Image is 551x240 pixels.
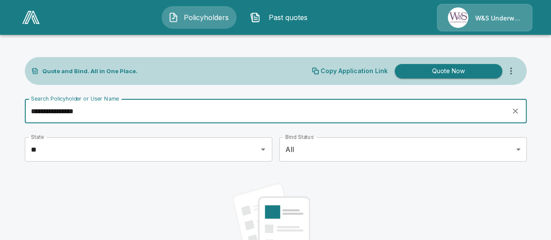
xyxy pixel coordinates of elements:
label: Bind Status [285,133,314,141]
img: Past quotes Icon [250,12,260,23]
img: AA Logo [22,11,40,24]
img: Policyholders Icon [168,12,179,23]
label: Search Policyholder or User Name [31,95,119,102]
button: more [502,62,520,80]
div: All [279,137,527,162]
button: Policyholders IconPolicyholders [162,6,237,29]
button: clear search [509,105,522,118]
a: Quote Now [391,64,502,78]
button: Quote Now [395,64,502,78]
button: Past quotes IconPast quotes [243,6,318,29]
label: State [31,133,44,141]
p: Copy Application Link [321,68,388,74]
span: Past quotes [264,12,312,23]
button: Open [257,143,269,155]
p: Quote and Bind. All in One Place. [42,68,138,74]
span: Policyholders [182,12,230,23]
